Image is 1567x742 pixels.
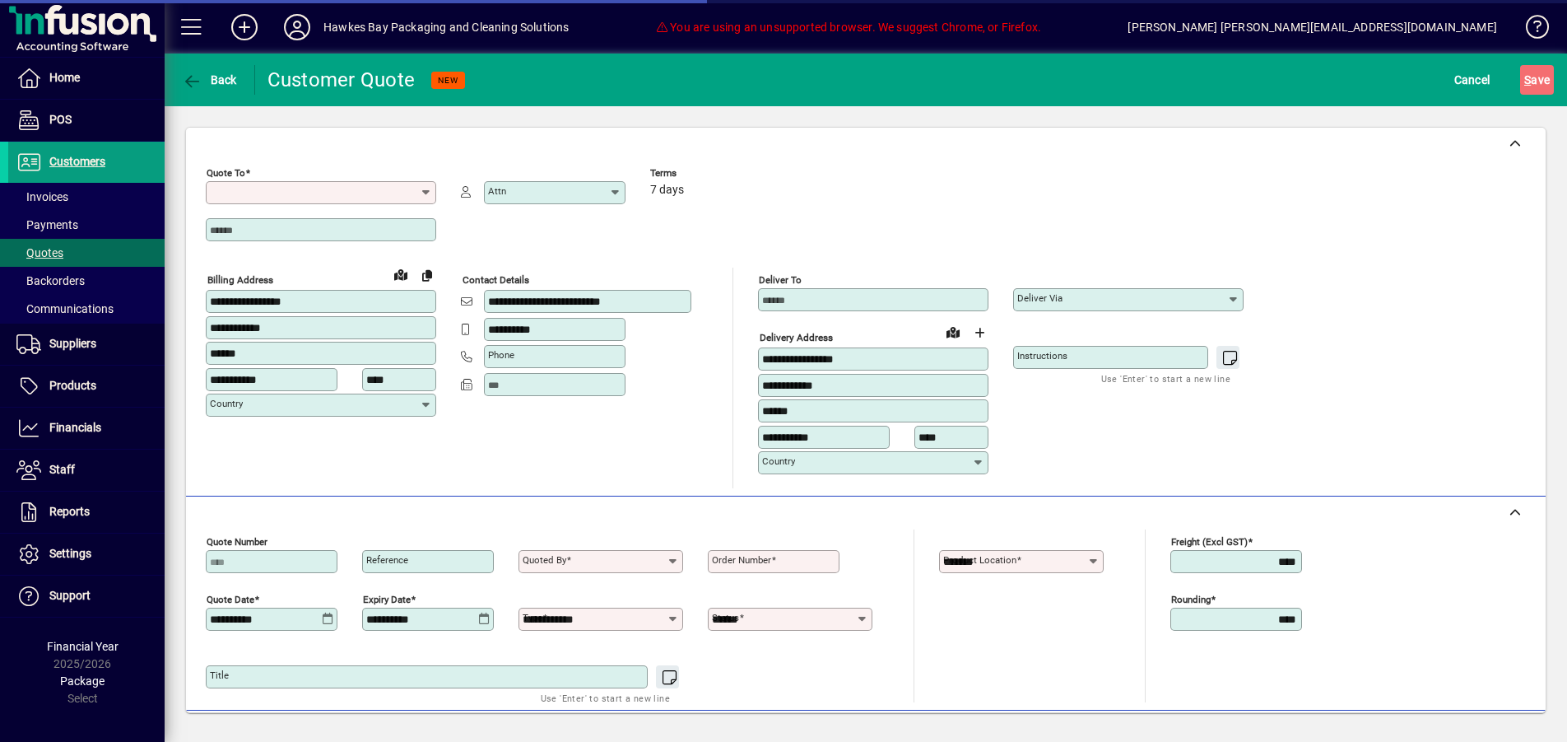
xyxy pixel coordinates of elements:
[759,274,802,286] mat-label: Deliver To
[523,612,542,623] mat-label: Type
[218,12,271,42] button: Add
[1128,14,1497,40] div: [PERSON_NAME] [PERSON_NAME][EMAIL_ADDRESS][DOMAIN_NAME]
[271,12,323,42] button: Profile
[414,262,440,288] button: Copy to Delivery address
[8,492,165,533] a: Reports
[182,73,237,86] span: Back
[488,185,506,197] mat-label: Attn
[49,505,90,518] span: Reports
[323,14,570,40] div: Hawkes Bay Packaging and Cleaning Solutions
[388,261,414,287] a: View on map
[762,455,795,467] mat-label: Country
[1524,73,1531,86] span: S
[16,190,68,203] span: Invoices
[16,274,85,287] span: Backorders
[49,589,91,602] span: Support
[712,554,771,566] mat-label: Order number
[207,167,245,179] mat-label: Quote To
[8,183,165,211] a: Invoices
[8,267,165,295] a: Backorders
[656,21,1041,34] span: You are using an unsupported browser. We suggest Chrome, or Firefox.
[8,450,165,491] a: Staff
[1524,67,1550,93] span: ave
[8,100,165,141] a: POS
[49,113,72,126] span: POS
[1514,3,1546,57] a: Knowledge Base
[1454,67,1490,93] span: Cancel
[16,246,63,259] span: Quotes
[363,593,411,604] mat-label: Expiry date
[210,670,229,681] mat-label: Title
[16,218,78,231] span: Payments
[16,302,114,315] span: Communications
[8,366,165,407] a: Products
[8,408,165,449] a: Financials
[8,211,165,239] a: Payments
[49,547,91,560] span: Settings
[60,674,105,688] span: Package
[49,463,75,476] span: Staff
[650,168,749,179] span: Terms
[49,379,96,392] span: Products
[49,155,105,168] span: Customers
[488,349,514,361] mat-label: Phone
[712,612,739,623] mat-label: Status
[541,688,670,707] mat-hint: Use 'Enter' to start a new line
[8,324,165,365] a: Suppliers
[1017,292,1062,304] mat-label: Deliver via
[943,554,1016,566] mat-label: Product location
[207,535,267,547] mat-label: Quote number
[178,65,241,95] button: Back
[1520,65,1554,95] button: Save
[49,421,101,434] span: Financials
[966,320,993,346] button: Choose address
[210,398,243,409] mat-label: Country
[49,337,96,350] span: Suppliers
[49,71,80,84] span: Home
[8,239,165,267] a: Quotes
[650,184,684,197] span: 7 days
[523,554,566,566] mat-label: Quoted by
[8,534,165,575] a: Settings
[1171,593,1211,604] mat-label: Rounding
[1101,369,1230,388] mat-hint: Use 'Enter' to start a new line
[165,65,255,95] app-page-header-button: Back
[207,593,254,604] mat-label: Quote date
[366,554,408,566] mat-label: Reference
[8,58,165,99] a: Home
[267,67,416,93] div: Customer Quote
[8,295,165,323] a: Communications
[47,640,119,653] span: Financial Year
[940,319,966,345] a: View on map
[438,75,458,86] span: NEW
[1450,65,1495,95] button: Cancel
[1017,350,1067,362] mat-label: Instructions
[8,576,165,617] a: Support
[1171,535,1248,547] mat-label: Freight (excl GST)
